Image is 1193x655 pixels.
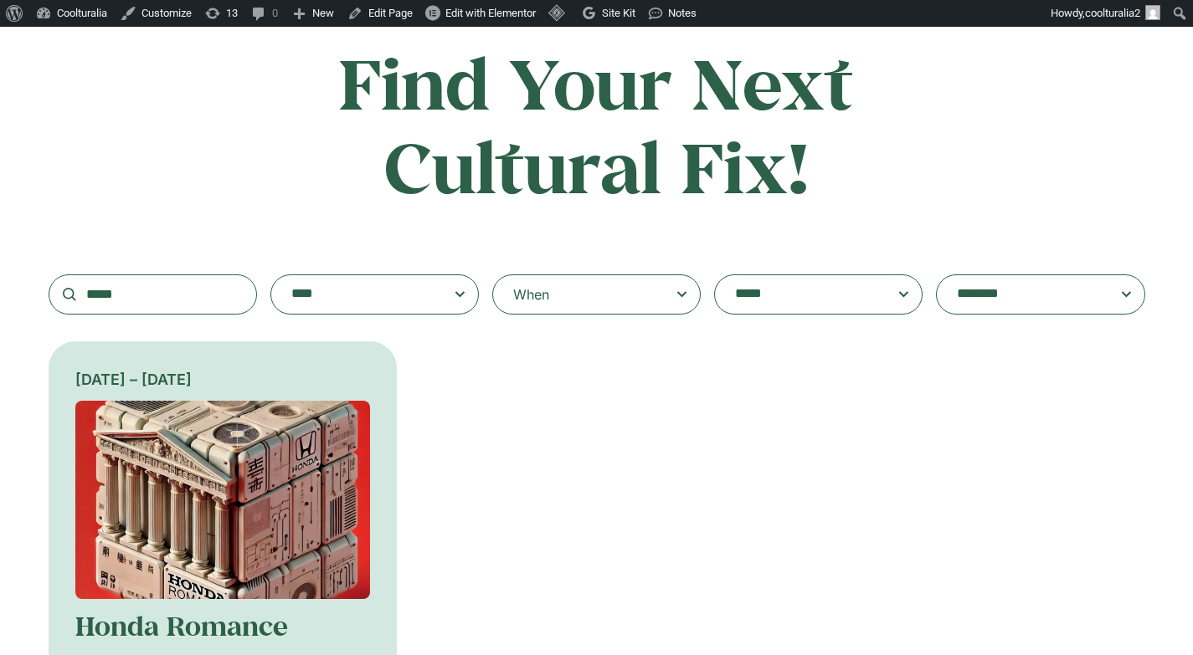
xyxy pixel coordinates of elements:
textarea: Search [735,283,869,306]
h2: Find Your Next Cultural Fix! [268,41,926,207]
a: Honda Romance [75,608,288,643]
span: coolturalia2 [1085,7,1140,19]
textarea: Search [291,283,425,306]
span: Site Kit [602,7,635,19]
span: Edit with Elementor [445,7,536,19]
div: [DATE] – [DATE] [75,368,371,391]
div: When [513,284,549,304]
textarea: Search [957,283,1091,306]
